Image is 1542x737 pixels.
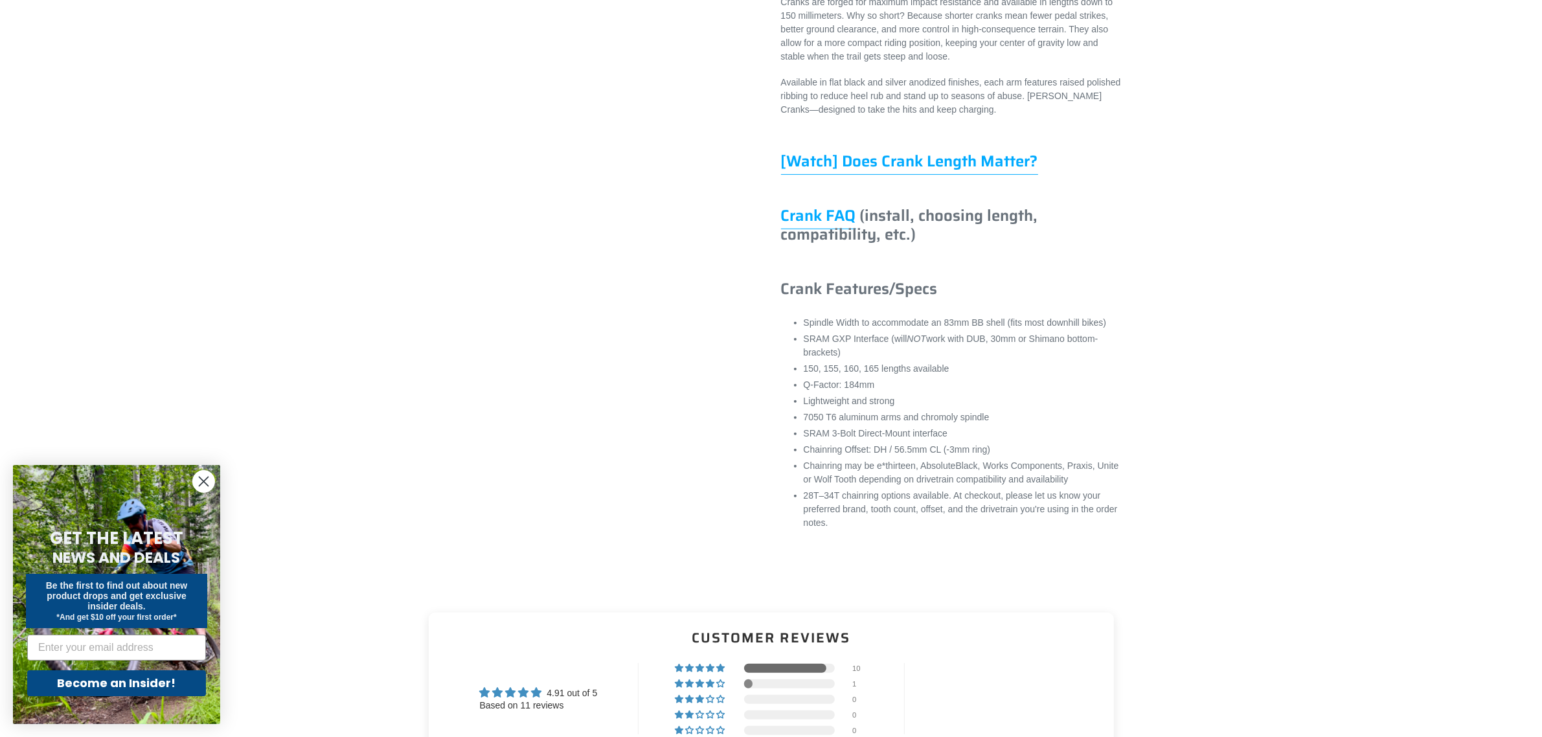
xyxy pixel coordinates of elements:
h3: (install, choosing length, compatibility, etc.) [781,207,1124,244]
p: Available in flat black and silver anodized finishes, each arm features raised polished ribbing t... [781,76,1124,117]
span: GET THE LATEST [50,527,183,550]
li: Lightweight and strong [804,394,1124,408]
span: Be the first to find out about new product drops and get exclusive insider deals. [46,580,188,611]
span: 4.91 out of 5 [547,688,597,698]
div: 10 [852,664,868,673]
li: 150, 155, 160, 165 lengths available [804,362,1124,376]
div: Average rating is 4.91 stars [480,685,598,700]
div: Based on 11 reviews [480,699,598,712]
input: Enter your email address [27,635,206,661]
div: 9% (1) reviews with 4 star rating [675,679,727,688]
h2: Customer Reviews [439,628,1104,647]
div: 91% (10) reviews with 5 star rating [675,664,727,673]
a: Crank FAQ [781,203,856,229]
button: Become an Insider! [27,670,206,696]
h3: Crank Features/Specs [781,280,1124,299]
li: Chainring may be e*thirteen, AbsoluteBlack, Works Components, Praxis, Unite or Wolf Tooth dependi... [804,459,1124,486]
li: SRAM GXP Interface (will work with DUB, 30mm or Shimano bottom-brackets) [804,332,1124,359]
button: Close dialog [192,470,215,493]
li: Q-Factor: 184mm [804,378,1124,392]
li: Spindle Width to accommodate an 83mm BB shell (fits most downhill bikes) [804,316,1124,330]
div: 1 [852,679,868,688]
li: 7050 T6 aluminum arms and chromoly spindle [804,411,1124,424]
li: Chainring Offset: DH / 56.5mm CL (-3mm ring) [804,443,1124,457]
span: NEWS AND DEALS [53,547,181,568]
li: 28T–34T chainring options available. At checkout, please let us know your preferred brand, tooth ... [804,489,1124,530]
em: NOT [907,334,927,344]
a: [Watch] Does Crank Length Matter? [781,149,1038,175]
li: SRAM 3-Bolt Direct-Mount interface [804,427,1124,440]
span: *And get $10 off your first order* [56,613,176,622]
